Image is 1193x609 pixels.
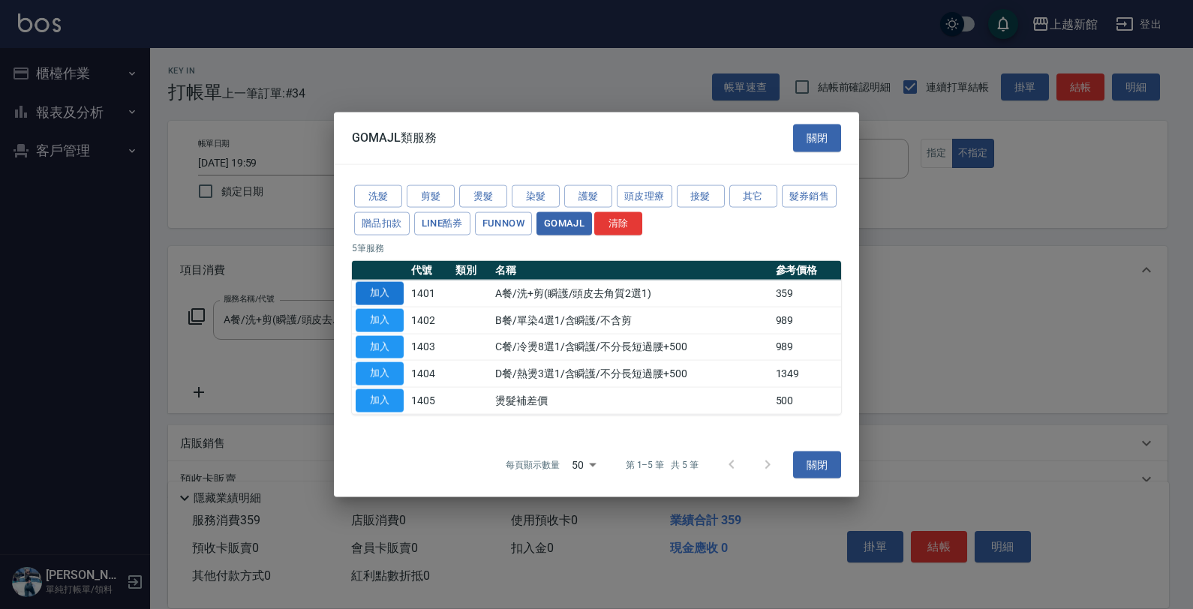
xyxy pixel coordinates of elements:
button: 加入 [356,282,404,305]
td: 1402 [407,307,452,334]
td: A餐/洗+剪(瞬護/頭皮去角質2選1) [491,280,772,307]
td: D餐/熱燙3選1/含瞬護/不分長短過腰+500 [491,360,772,387]
button: 護髮 [564,184,612,208]
th: 參考價格 [772,261,842,280]
td: 1404 [407,360,452,387]
p: 第 1–5 筆 共 5 筆 [626,457,699,471]
td: 1405 [407,387,452,414]
button: GOMAJL [536,212,592,235]
button: 贈品扣款 [354,212,410,235]
p: 5 筆服務 [352,241,841,255]
button: 加入 [356,335,404,358]
p: 每頁顯示數量 [506,457,560,471]
th: 代號 [407,261,452,280]
button: 清除 [594,212,642,235]
button: 加入 [356,389,404,412]
th: 名稱 [491,261,772,280]
span: GOMAJL類服務 [352,130,437,145]
td: 1401 [407,280,452,307]
td: 1349 [772,360,842,387]
button: 染髮 [512,184,560,208]
button: FUNNOW [475,212,532,235]
td: 359 [772,280,842,307]
button: 洗髮 [354,184,402,208]
button: 加入 [356,362,404,385]
button: 關閉 [793,124,841,152]
th: 類別 [452,261,491,280]
div: 50 [566,444,602,484]
td: 500 [772,387,842,414]
button: 關閉 [793,451,841,478]
td: 989 [772,307,842,334]
td: C餐/冷燙8選1/含瞬護/不分長短過腰+500 [491,334,772,361]
button: 接髮 [677,184,725,208]
td: 1403 [407,334,452,361]
td: 989 [772,334,842,361]
button: 其它 [729,184,777,208]
td: B餐/單染4選1/含瞬護/不含剪 [491,307,772,334]
button: 剪髮 [407,184,455,208]
button: 髮券銷售 [782,184,837,208]
button: 加入 [356,308,404,331]
button: 燙髮 [459,184,507,208]
td: 燙髮補差價 [491,387,772,414]
button: 頭皮理療 [617,184,672,208]
button: LINE酷券 [414,212,470,235]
